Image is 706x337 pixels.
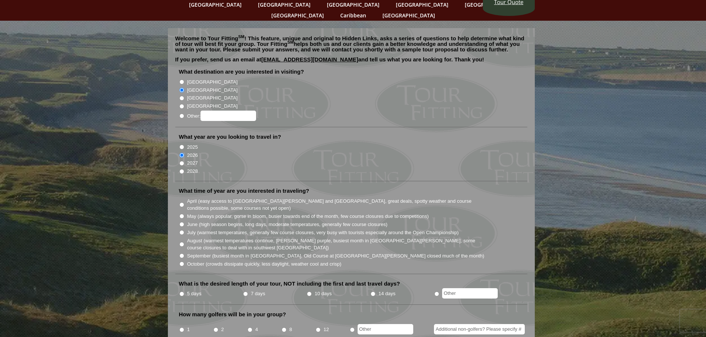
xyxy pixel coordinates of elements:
[179,311,286,318] label: How many golfers will be in your group?
[187,159,198,167] label: 2027
[187,213,429,220] label: May (always popular, gorse in bloom, busier towards end of the month, few course closures due to ...
[337,10,370,21] a: Caribbean
[288,40,294,44] sup: SM
[179,133,281,141] label: What year are you looking to travel in?
[261,56,358,63] a: [EMAIL_ADDRESS][DOMAIN_NAME]
[187,144,198,151] label: 2025
[187,260,342,268] label: October (crowds dissipate quickly, less daylight, weather cool and crisp)
[379,10,439,21] a: [GEOGRAPHIC_DATA]
[187,78,238,86] label: [GEOGRAPHIC_DATA]
[175,57,527,68] p: If you prefer, send us an email at and tell us what you are looking for. Thank you!
[442,288,498,299] input: Other
[251,290,265,297] label: 7 days
[200,111,256,121] input: Other:
[187,221,388,228] label: June (high season begins, long days, moderate temperatures, generally few course closures)
[187,102,238,110] label: [GEOGRAPHIC_DATA]
[179,280,400,287] label: What is the desired length of your tour, NOT including the first and last travel days?
[221,326,224,333] label: 2
[187,111,256,121] label: Other:
[187,94,238,102] label: [GEOGRAPHIC_DATA]
[187,229,459,236] label: July (warmest temperatures, generally few course closures, very busy with tourists especially aro...
[187,326,190,333] label: 1
[187,290,202,297] label: 5 days
[324,326,329,333] label: 12
[175,36,527,52] p: Welcome to Tour Fitting ! This feature, unique and original to Hidden Links, asks a series of que...
[255,326,258,333] label: 4
[187,87,238,94] label: [GEOGRAPHIC_DATA]
[187,198,485,212] label: April (easy access to [GEOGRAPHIC_DATA][PERSON_NAME] and [GEOGRAPHIC_DATA], great deals, spotty w...
[187,237,485,252] label: August (warmest temperatures continue, [PERSON_NAME] purple, busiest month in [GEOGRAPHIC_DATA][P...
[179,68,304,75] label: What destination are you interested in visiting?
[358,324,413,334] input: Other
[187,152,198,159] label: 2026
[268,10,328,21] a: [GEOGRAPHIC_DATA]
[434,324,525,334] input: Additional non-golfers? Please specify #
[315,290,332,297] label: 10 days
[238,34,245,39] sup: SM
[179,187,309,195] label: What time of year are you interested in traveling?
[289,326,292,333] label: 8
[378,290,395,297] label: 14 days
[187,168,198,175] label: 2028
[187,252,484,260] label: September (busiest month in [GEOGRAPHIC_DATA], Old Course at [GEOGRAPHIC_DATA][PERSON_NAME] close...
